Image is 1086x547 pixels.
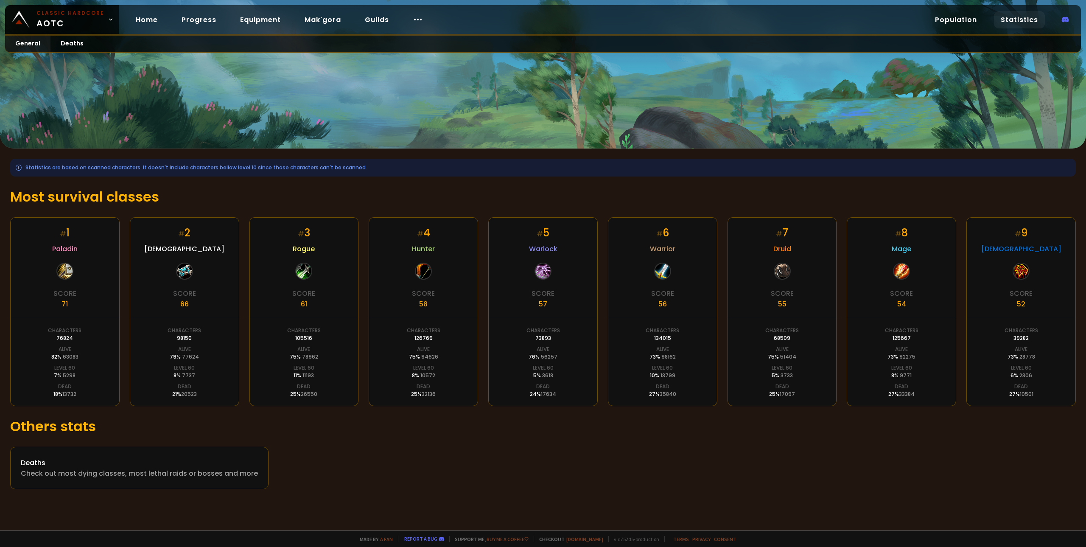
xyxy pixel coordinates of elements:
a: Report a bug [404,536,437,542]
span: 20523 [181,390,197,398]
span: 17097 [780,390,795,398]
h1: Others stats [10,416,1076,437]
div: 7 [776,225,788,240]
div: 18 % [53,390,76,398]
a: Guilds [358,11,396,28]
div: 105516 [295,334,312,342]
span: 13732 [62,390,76,398]
span: Warrior [650,244,675,254]
span: 51404 [780,353,796,360]
span: 63083 [63,353,78,360]
span: 13799 [661,372,675,379]
div: 61 [301,299,307,309]
a: Consent [714,536,736,542]
div: Check out most dying classes, most lethal raids or bosses and more [21,468,258,479]
div: Score [1010,288,1033,299]
span: 56257 [541,353,557,360]
a: Population [928,11,984,28]
div: 9 [1015,225,1027,240]
div: Characters [526,327,560,334]
span: 26550 [301,390,317,398]
div: Score [292,288,315,299]
a: Statistics [994,11,1045,28]
div: 21 % [172,390,197,398]
span: Made by [355,536,393,542]
small: # [895,229,901,239]
div: Alive [59,345,71,353]
a: a fan [380,536,393,542]
div: Level 60 [772,364,792,372]
div: Score [771,288,794,299]
div: 57 [539,299,547,309]
div: 75 % [290,353,318,361]
div: Alive [178,345,191,353]
a: Classic HardcoreAOTC [5,5,119,34]
a: Home [129,11,165,28]
div: 52 [1017,299,1025,309]
span: [DEMOGRAPHIC_DATA] [144,244,224,254]
a: Terms [673,536,689,542]
div: Level 60 [652,364,673,372]
div: 25 % [411,390,436,398]
div: Level 60 [1011,364,1032,372]
div: 27 % [649,390,676,398]
div: Dead [656,383,669,390]
span: Hunter [412,244,435,254]
span: 9771 [900,372,912,379]
a: Buy me a coffee [487,536,529,542]
span: 78962 [302,353,318,360]
small: # [776,229,782,239]
div: 76 % [529,353,557,361]
a: Privacy [692,536,711,542]
div: 1 [60,225,70,240]
div: 82 % [51,353,78,361]
div: Level 60 [533,364,554,372]
a: Equipment [233,11,288,28]
div: 73893 [535,334,551,342]
div: Characters [765,327,799,334]
div: Level 60 [174,364,195,372]
div: Score [890,288,913,299]
h1: Most survival classes [10,187,1076,207]
div: 73 % [1008,353,1035,361]
div: 71 [62,299,68,309]
span: 10572 [420,372,435,379]
span: 2306 [1019,372,1032,379]
span: 94626 [421,353,438,360]
div: Level 60 [294,364,314,372]
div: Characters [168,327,201,334]
span: 10501 [1020,390,1033,398]
div: Score [532,288,554,299]
span: Paladin [52,244,78,254]
a: DeathsCheck out most dying classes, most lethal raids or bosses and more [10,447,269,489]
div: Level 60 [54,364,75,372]
span: Rogue [293,244,315,254]
span: Checkout [534,536,603,542]
span: 33384 [899,390,915,398]
div: Alive [537,345,549,353]
span: 17634 [541,390,556,398]
div: Level 60 [891,364,912,372]
small: Classic Hardcore [36,9,104,17]
div: Score [651,288,674,299]
div: Characters [287,327,321,334]
div: Dead [536,383,550,390]
div: 4 [417,225,430,240]
div: 125667 [893,334,911,342]
div: 75 % [768,353,796,361]
div: Dead [417,383,430,390]
div: 11 % [294,372,314,379]
span: 7737 [182,372,195,379]
span: 3618 [542,372,553,379]
div: Alive [297,345,310,353]
span: v. d752d5 - production [608,536,659,542]
div: Characters [646,327,679,334]
div: 8 % [412,372,435,379]
div: Alive [656,345,669,353]
span: Druid [773,244,791,254]
div: 3 [298,225,310,240]
small: # [1015,229,1021,239]
div: 10 % [650,372,675,379]
div: 55 [778,299,787,309]
div: 8 % [891,372,912,379]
